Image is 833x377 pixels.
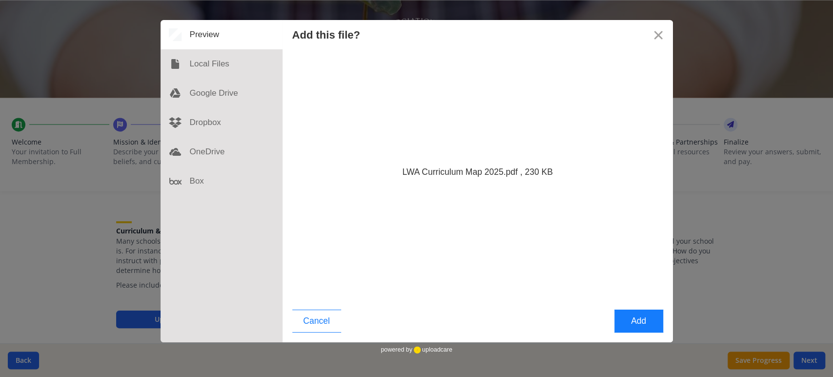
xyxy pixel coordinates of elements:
div: Google Drive [161,79,283,108]
div: Preview [161,20,283,49]
div: Dropbox [161,108,283,137]
div: LWA Curriculum Map 2025.pdf , 230 KB [402,166,552,178]
div: Box [161,167,283,196]
div: Local Files [161,49,283,79]
a: uploadcare [412,346,452,354]
div: powered by [381,342,452,357]
button: Close [644,20,673,49]
div: OneDrive [161,137,283,167]
button: Add [614,310,663,333]
button: Cancel [292,310,341,333]
div: Add this file? [292,29,360,41]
